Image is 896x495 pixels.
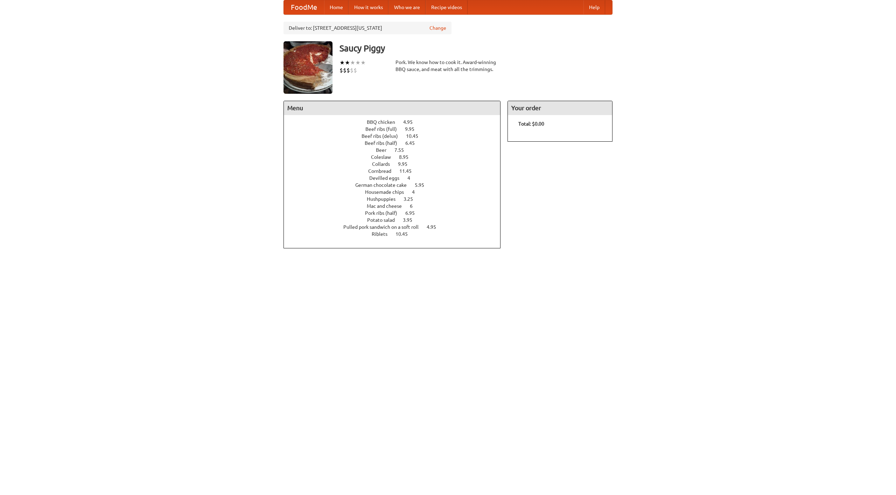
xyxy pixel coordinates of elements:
a: Mac and cheese 6 [367,203,426,209]
span: Mac and cheese [367,203,409,209]
span: German chocolate cake [355,182,414,188]
img: angular.jpg [283,41,332,94]
li: ★ [345,59,350,66]
span: 9.95 [398,161,414,167]
a: Housemade chips 4 [365,189,428,195]
span: 9.95 [405,126,421,132]
h3: Saucy Piggy [339,41,612,55]
a: Collards 9.95 [372,161,420,167]
h4: Your order [508,101,612,115]
span: BBQ chicken [367,119,402,125]
a: German chocolate cake 5.95 [355,182,437,188]
li: $ [350,66,353,74]
a: Hushpuppies 3.25 [367,196,426,202]
a: Beer 7.55 [376,147,417,153]
span: Beef ribs (half) [365,140,404,146]
a: Who we are [388,0,426,14]
span: Collards [372,161,397,167]
span: Potato salad [367,217,402,223]
span: Devilled eggs [369,175,406,181]
li: ★ [360,59,366,66]
span: 3.25 [404,196,420,202]
a: Pulled pork sandwich on a soft roll 4.95 [343,224,449,230]
li: $ [339,66,343,74]
span: Housemade chips [365,189,411,195]
li: ★ [350,59,355,66]
li: $ [353,66,357,74]
a: Pork ribs (half) 6.95 [365,210,428,216]
span: 4 [412,189,422,195]
div: Pork. We know how to cook it. Award-winning BBQ sauce, and meat with all the trimmings. [395,59,500,73]
a: Change [429,24,446,31]
a: Beef ribs (full) 9.95 [365,126,427,132]
span: 11.45 [399,168,419,174]
span: 7.55 [394,147,411,153]
a: Coleslaw 8.95 [371,154,421,160]
span: 10.45 [395,231,415,237]
span: 6 [410,203,420,209]
li: $ [346,66,350,74]
span: 4.95 [427,224,443,230]
a: Beef ribs (delux) 10.45 [362,133,431,139]
a: Potato salad 3.95 [367,217,425,223]
a: Home [324,0,349,14]
span: 5.95 [415,182,431,188]
span: 4 [407,175,417,181]
li: $ [343,66,346,74]
span: Beef ribs (full) [365,126,404,132]
a: BBQ chicken 4.95 [367,119,426,125]
span: Cornbread [368,168,398,174]
span: Coleslaw [371,154,398,160]
span: Pulled pork sandwich on a soft roll [343,224,426,230]
div: Deliver to: [STREET_ADDRESS][US_STATE] [283,22,451,34]
span: 3.95 [403,217,419,223]
a: Riblets 10.45 [372,231,421,237]
span: 10.45 [406,133,425,139]
span: Beef ribs (delux) [362,133,405,139]
h4: Menu [284,101,500,115]
b: Total: $0.00 [518,121,544,127]
a: Recipe videos [426,0,468,14]
a: Help [583,0,605,14]
span: Pork ribs (half) [365,210,404,216]
span: 8.95 [399,154,415,160]
li: ★ [339,59,345,66]
span: 4.95 [403,119,420,125]
li: ★ [355,59,360,66]
span: Riblets [372,231,394,237]
a: Cornbread 11.45 [368,168,425,174]
span: 6.95 [405,210,422,216]
a: How it works [349,0,388,14]
a: Beef ribs (half) 6.45 [365,140,428,146]
span: Beer [376,147,393,153]
span: 6.45 [405,140,422,146]
a: FoodMe [284,0,324,14]
a: Devilled eggs 4 [369,175,423,181]
span: Hushpuppies [367,196,402,202]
